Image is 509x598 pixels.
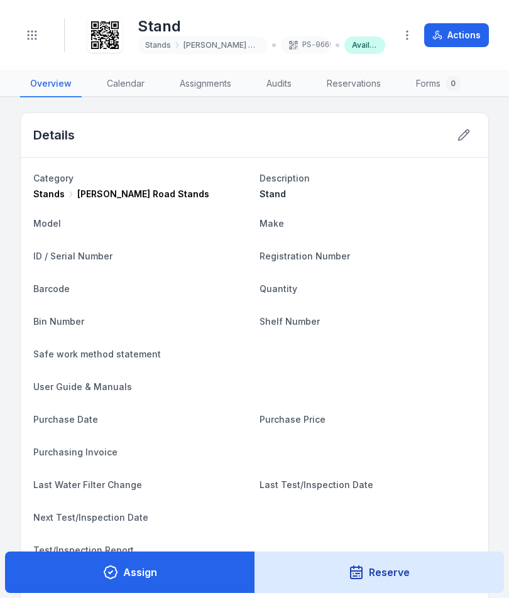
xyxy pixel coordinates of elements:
button: Toggle navigation [20,23,44,47]
span: Last Water Filter Change [33,479,142,490]
a: Reservations [317,71,391,97]
span: Registration Number [260,251,350,261]
div: 0 [446,76,461,91]
span: Stands [33,188,65,200]
div: PS-0669 [281,36,331,54]
a: Overview [20,71,82,97]
span: User Guide & Manuals [33,381,132,392]
span: Last Test/Inspection Date [260,479,373,490]
span: Quantity [260,283,297,294]
span: ID / Serial Number [33,251,112,261]
a: Audits [256,71,302,97]
a: Calendar [97,71,155,97]
span: Stands [145,40,171,50]
span: Bin Number [33,316,84,327]
span: Model [33,218,61,229]
span: Safe work method statement [33,349,161,359]
h1: Stand [138,16,385,36]
span: Barcode [33,283,70,294]
span: Category [33,173,74,183]
span: Next Test/Inspection Date [33,512,148,523]
span: Description [260,173,310,183]
span: [PERSON_NAME] Road Stands [183,40,260,50]
span: Make [260,218,284,229]
span: Purchase Price [260,414,326,425]
span: Stand [260,188,286,199]
div: Available [344,36,385,54]
span: Purchase Date [33,414,98,425]
span: Shelf Number [260,316,320,327]
span: Purchasing Invoice [33,447,118,457]
button: Assign [5,552,255,593]
span: [PERSON_NAME] Road Stands [77,188,209,200]
a: Forms0 [406,71,471,97]
h2: Details [33,126,75,144]
button: Reserve [255,552,505,593]
button: Actions [424,23,489,47]
a: Assignments [170,71,241,97]
span: Test/Inspection Report [33,545,134,555]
